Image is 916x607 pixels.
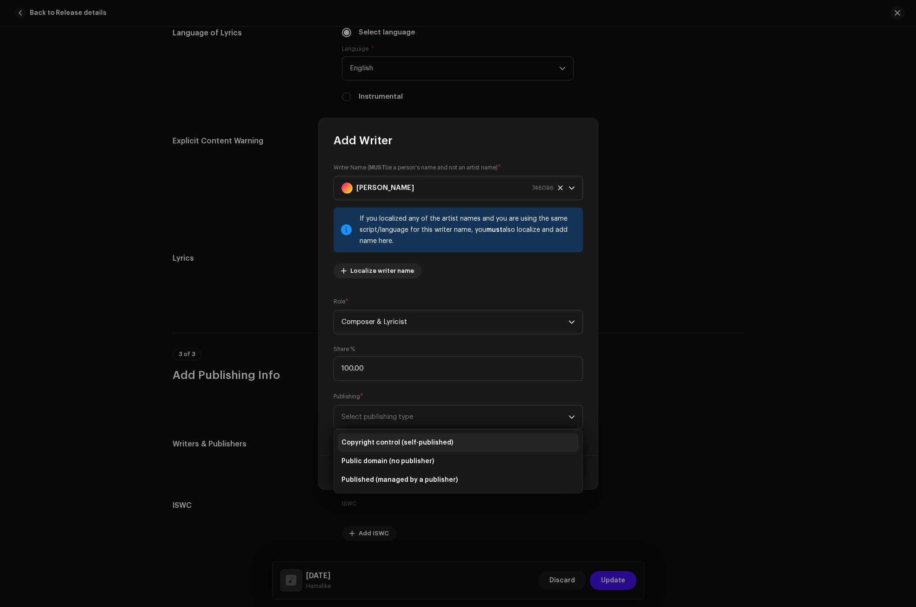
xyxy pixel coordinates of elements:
[338,471,579,489] li: Published (managed by a publisher)
[568,310,575,334] div: dropdown trigger
[356,176,414,200] strong: [PERSON_NAME]
[532,176,554,200] span: 746096
[334,430,582,493] ul: Option List
[341,438,453,447] span: Copyright control (self-published)
[341,457,434,466] span: Public domain (no publisher)
[338,433,579,452] li: Copyright control (self-published)
[360,213,575,247] div: If you localized any of the artist names and you are using the same script/language for this writ...
[334,392,360,401] small: Publishing
[334,345,355,353] label: Share %
[341,176,568,200] span: Roland Okai
[486,227,502,233] strong: must
[334,163,498,172] small: Writer Name ( be a person's name and not an artist name)
[341,405,568,429] span: Select publishing type
[568,176,575,200] div: dropdown trigger
[341,310,568,334] span: Composer & Lyricist
[369,165,385,170] strong: MUST
[350,262,414,280] span: Localize writer name
[334,263,421,278] button: Localize writer name
[334,357,583,381] input: Enter share %
[341,475,458,485] span: Published (managed by a publisher)
[334,133,393,148] span: Add Writer
[338,452,579,471] li: Public domain (no publisher)
[334,297,345,306] small: Role
[568,405,575,429] div: dropdown trigger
